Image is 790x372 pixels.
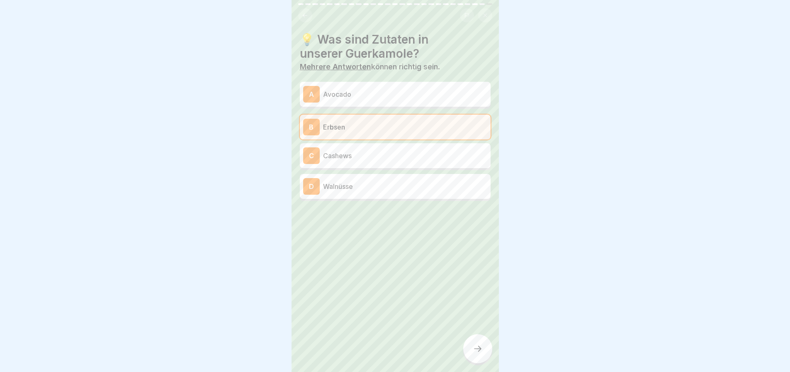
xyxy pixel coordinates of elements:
[303,147,320,164] div: C
[323,89,487,99] p: Avocado
[323,122,487,132] p: Erbsen
[303,178,320,195] div: D
[300,62,371,71] b: Mehrere Antworten
[300,32,491,61] h4: 💡 Was sind Zutaten in unserer Guerkamole?
[323,151,487,161] p: Cashews
[323,181,487,191] p: Walnüsse
[300,62,491,71] p: können richtig sein.
[303,86,320,103] div: A
[303,119,320,135] div: B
